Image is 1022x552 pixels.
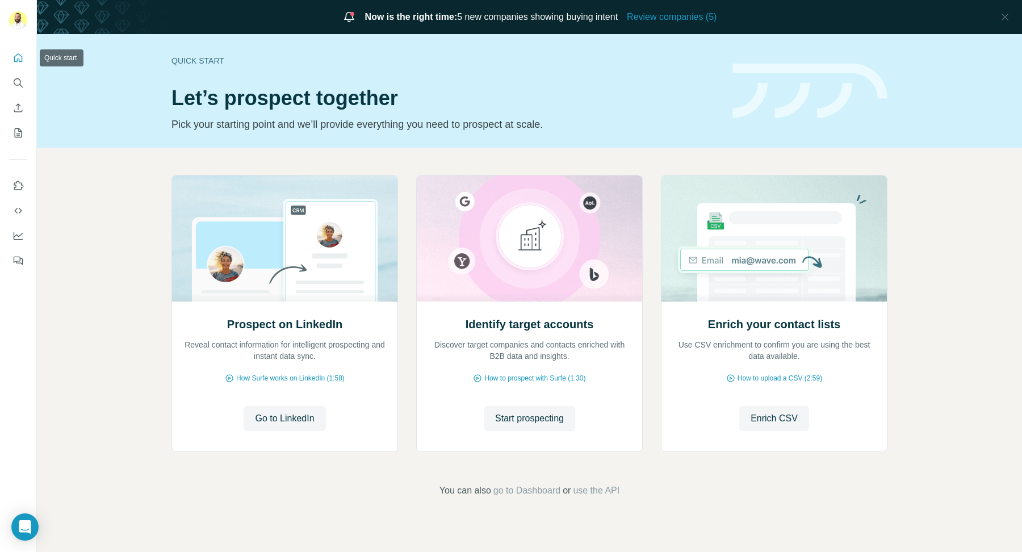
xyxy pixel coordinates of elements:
[466,316,594,332] h2: Identify target accounts
[183,339,386,362] p: Reveal contact information for intelligent prospecting and instant data sync.
[751,412,798,425] span: Enrich CSV
[9,200,27,221] button: Use Surfe API
[365,12,458,22] span: Now is the right time:
[171,55,719,66] div: Quick start
[627,10,717,24] button: Review companies (5)
[9,11,27,30] img: Avatar
[9,48,27,68] button: Quick start
[416,175,643,302] img: Identify target accounts
[171,87,719,110] h1: Let’s prospect together
[738,373,822,383] span: How to upload a CSV (2:59)
[573,484,619,497] button: use the API
[495,412,564,425] span: Start prospecting
[428,339,631,362] p: Discover target companies and contacts enriched with B2B data and insights.
[732,64,887,119] img: banner
[439,484,491,497] span: You can also
[563,484,571,497] span: or
[673,339,876,362] p: Use CSV enrichment to confirm you are using the best data available.
[484,373,585,383] span: How to prospect with Surfe (1:30)
[9,98,27,118] button: Enrich CSV
[11,513,39,541] div: Open Intercom Messenger
[9,225,27,246] button: Dashboard
[9,250,27,271] button: Feedback
[739,406,809,431] button: Enrich CSV
[9,123,27,143] button: My lists
[255,412,314,425] span: Go to LinkedIn
[9,175,27,196] button: Use Surfe on LinkedIn
[171,116,719,132] p: Pick your starting point and we’ll provide everything you need to prospect at scale.
[493,484,560,497] button: go to Dashboard
[236,373,345,383] span: How Surfe works on LinkedIn (1:58)
[484,406,575,431] button: Start prospecting
[708,316,840,332] h2: Enrich your contact lists
[171,175,398,302] img: Prospect on LinkedIn
[227,316,342,332] h2: Prospect on LinkedIn
[9,73,27,93] button: Search
[244,406,325,431] button: Go to LinkedIn
[365,10,618,24] span: 5 new companies showing buying intent
[661,175,887,302] img: Enrich your contact lists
